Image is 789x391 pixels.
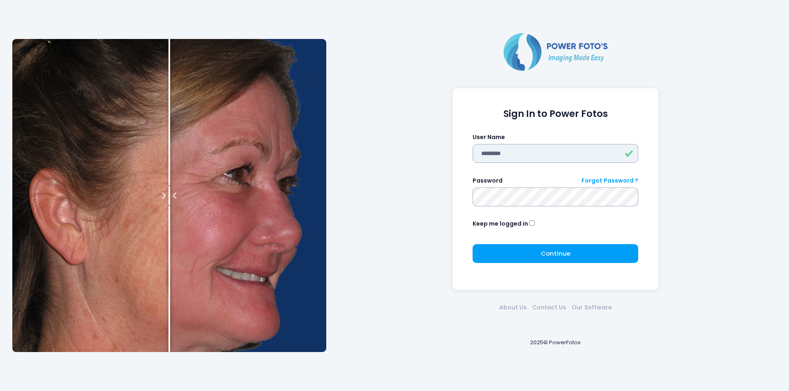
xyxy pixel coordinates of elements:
a: About Us [496,303,529,312]
button: Continue [473,244,638,263]
span: Continue [541,249,570,258]
a: Forgot Password ? [581,176,638,185]
label: User Name [473,133,505,142]
a: Our Software [569,303,614,312]
label: Keep me logged in [473,220,528,228]
a: Contact Us [529,303,569,312]
h1: Sign In to Power Fotos [473,108,638,119]
label: Password [473,176,503,185]
div: 2025© PowerFotos [334,325,777,360]
img: Logo [500,31,611,72]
